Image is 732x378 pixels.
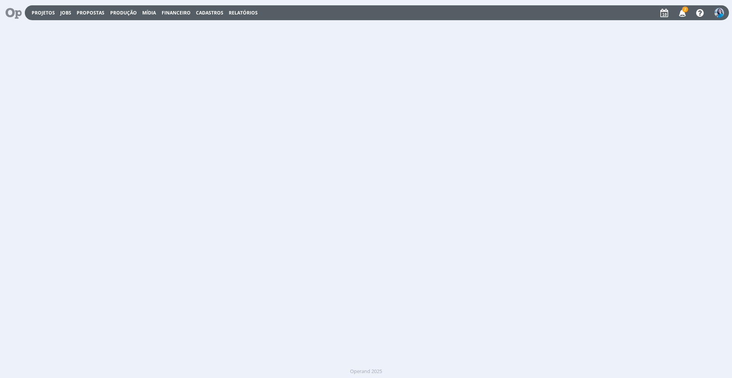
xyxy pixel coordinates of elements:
img: E [714,8,724,18]
button: Propostas [74,10,107,16]
a: Projetos [32,10,55,16]
button: Relatórios [226,10,260,16]
button: Financeiro [159,10,193,16]
a: Mídia [142,10,156,16]
button: E [714,6,724,19]
span: 2 [682,6,688,12]
a: Produção [110,10,137,16]
button: 2 [674,6,690,20]
button: Mídia [140,10,158,16]
a: Relatórios [229,10,258,16]
a: Jobs [60,10,71,16]
button: Projetos [29,10,57,16]
button: Jobs [58,10,74,16]
a: Financeiro [162,10,191,16]
span: Propostas [77,10,104,16]
button: Cadastros [194,10,226,16]
button: Produção [108,10,139,16]
span: Cadastros [196,10,223,16]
